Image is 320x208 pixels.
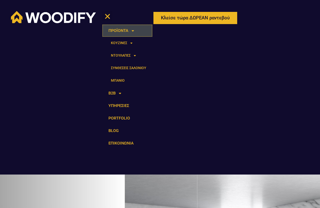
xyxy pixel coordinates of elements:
a: ΠΡΟΪΟΝΤΑ [102,24,152,37]
a: ΜΠΑΝΙΟ [102,74,152,87]
a: Κλείσε τώρα ΔΩΡΕΑΝ ραντεβού [152,11,238,25]
ul: ΠΡΟΪΟΝΤΑ [102,37,152,87]
a: ΥΠΗΡΕΣΙΕΣ [102,99,152,112]
img: Woodify [11,11,96,23]
a: ΣΥΝΘΕΣΕΙΣ ΣΑΛΟΝΙΟΥ [102,62,152,74]
a: ΚΟΥΖΙΝΕΣ [102,37,152,49]
div: Menu Toggle [102,11,112,21]
a: B2B [102,87,152,99]
a: PORTFOLIO [102,112,152,124]
span: Κλείσε τώρα ΔΩΡΕΑΝ ραντεβού [161,16,230,20]
a: BLOG [102,124,152,137]
a: ΕΠΙΚΟΙΝΩΝΙΑ [102,137,152,150]
a: ΝΤΟΥΛΑΠΕΣ [102,49,152,62]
